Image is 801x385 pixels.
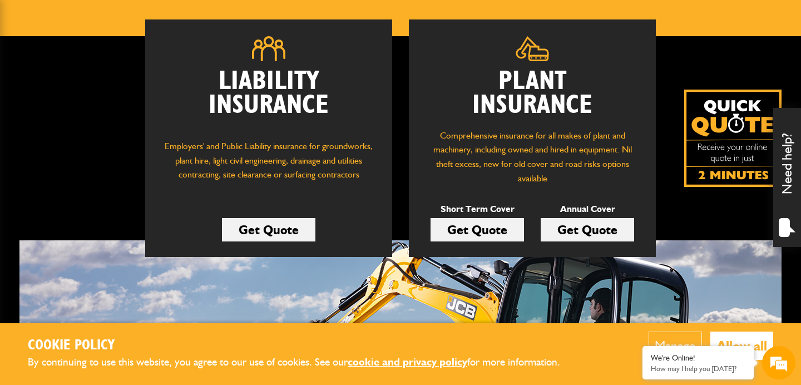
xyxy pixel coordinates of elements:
[14,136,203,160] input: Enter your email address
[541,202,634,216] p: Annual Cover
[14,103,203,127] input: Enter your last name
[14,169,203,193] input: Enter your phone number
[541,218,634,241] a: Get Quote
[431,202,524,216] p: Short Term Cover
[649,332,702,360] button: Manage
[431,218,524,241] a: Get Quote
[684,90,782,187] img: Quick Quote
[14,201,203,292] textarea: Type your message and hit 'Enter'
[684,90,782,187] a: Get your insurance quote isn just 2-minutes
[28,337,578,354] h2: Cookie Policy
[710,332,773,360] button: Allow all
[222,218,315,241] a: Get Quote
[19,62,47,77] img: d_20077148190_company_1631870298795_20077148190
[651,353,745,363] div: We're Online!
[348,356,467,368] a: cookie and privacy policy
[426,70,639,117] h2: Plant Insurance
[651,364,745,373] p: How may I help you today?
[182,6,209,32] div: Minimize live chat window
[151,301,202,316] em: Start Chat
[162,70,375,129] h2: Liability Insurance
[162,139,375,192] p: Employers' and Public Liability insurance for groundworks, plant hire, light civil engineering, d...
[58,62,187,77] div: Chat with us now
[426,129,639,185] p: Comprehensive insurance for all makes of plant and machinery, including owned and hired in equipm...
[28,354,578,371] p: By continuing to use this website, you agree to our use of cookies. See our for more information.
[773,108,801,247] div: Need help?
